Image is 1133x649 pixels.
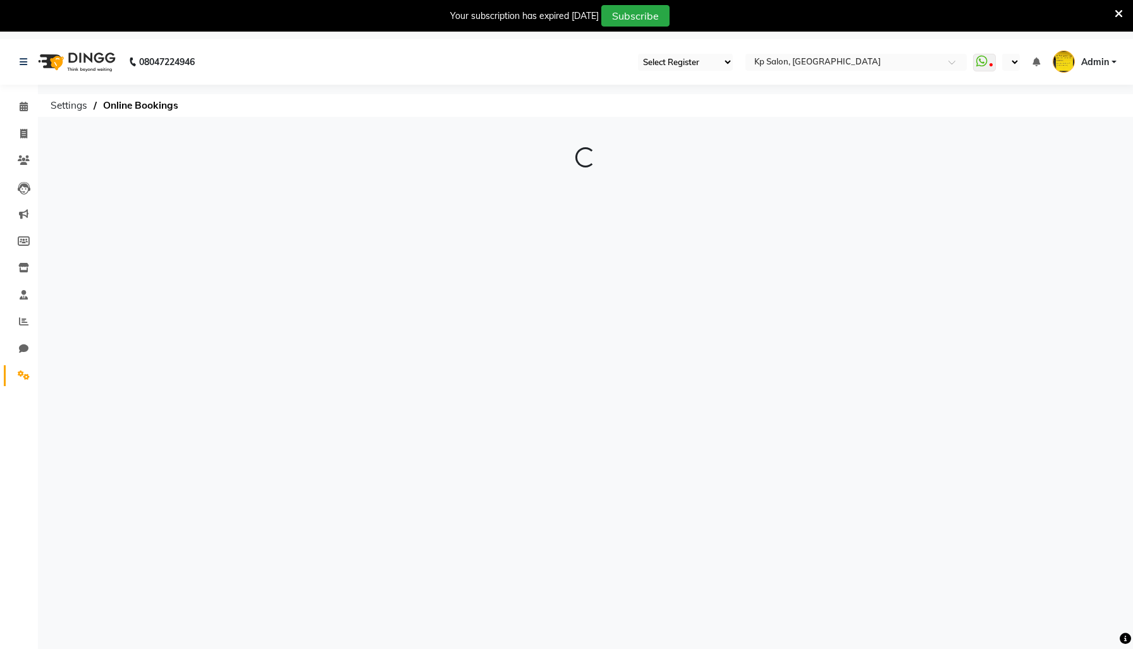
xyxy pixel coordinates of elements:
span: Online Bookings [97,94,185,117]
b: 08047224946 [139,44,195,80]
img: logo [32,44,119,80]
button: Subscribe [601,5,670,27]
img: Admin [1053,51,1075,73]
div: Your subscription has expired [DATE] [450,9,599,23]
span: Settings [44,94,94,117]
span: Admin [1081,56,1109,69]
